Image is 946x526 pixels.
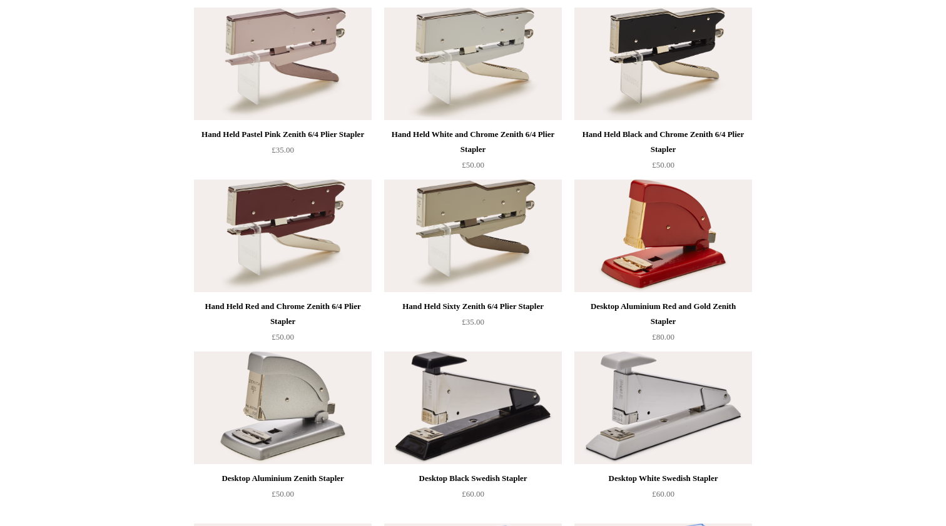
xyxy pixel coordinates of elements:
span: £50.00 [272,489,294,498]
a: Desktop Aluminium Zenith Stapler Desktop Aluminium Zenith Stapler [194,352,372,464]
span: £50.00 [272,332,294,341]
a: Hand Held Sixty Zenith 6/4 Plier Stapler £35.00 [384,299,562,350]
div: Hand Held White and Chrome Zenith 6/4 Plier Stapler [387,127,559,157]
img: Desktop Black Swedish Stapler [384,352,562,464]
span: £50.00 [652,160,674,169]
a: Desktop Aluminium Zenith Stapler £50.00 [194,471,372,522]
img: Hand Held White and Chrome Zenith 6/4 Plier Stapler [384,8,562,120]
a: Hand Held Black and Chrome Zenith 6/4 Plier Stapler £50.00 [574,127,752,178]
div: Desktop Black Swedish Stapler [387,471,559,486]
div: Hand Held Pastel Pink Zenith 6/4 Plier Stapler [197,127,369,142]
img: Desktop White Swedish Stapler [574,352,752,464]
a: Hand Held Sixty Zenith 6/4 Plier Stapler Hand Held Sixty Zenith 6/4 Plier Stapler [384,180,562,292]
div: Desktop Aluminium Zenith Stapler [197,471,369,486]
span: £35.00 [272,145,294,154]
a: Desktop White Swedish Stapler £60.00 [574,471,752,522]
a: Hand Held White and Chrome Zenith 6/4 Plier Stapler Hand Held White and Chrome Zenith 6/4 Plier S... [384,8,562,120]
a: Desktop Black Swedish Stapler £60.00 [384,471,562,522]
img: Hand Held Pastel Pink Zenith 6/4 Plier Stapler [194,8,372,120]
span: £50.00 [462,160,484,169]
span: £35.00 [462,317,484,326]
a: Desktop Black Swedish Stapler Desktop Black Swedish Stapler [384,352,562,464]
img: Hand Held Sixty Zenith 6/4 Plier Stapler [384,180,562,292]
a: Hand Held Pastel Pink Zenith 6/4 Plier Stapler Hand Held Pastel Pink Zenith 6/4 Plier Stapler [194,8,372,120]
div: Hand Held Red and Chrome Zenith 6/4 Plier Stapler [197,299,369,329]
img: Desktop Aluminium Zenith Stapler [194,352,372,464]
div: Hand Held Black and Chrome Zenith 6/4 Plier Stapler [577,127,749,157]
a: Hand Held White and Chrome Zenith 6/4 Plier Stapler £50.00 [384,127,562,178]
div: Hand Held Sixty Zenith 6/4 Plier Stapler [387,299,559,314]
span: £60.00 [462,489,484,498]
a: Desktop Aluminium Red and Gold Zenith Stapler £80.00 [574,299,752,350]
div: Desktop Aluminium Red and Gold Zenith Stapler [577,299,749,329]
span: £60.00 [652,489,674,498]
a: Desktop Aluminium Red and Gold Zenith Stapler Desktop Aluminium Red and Gold Zenith Stapler [574,180,752,292]
span: £80.00 [652,332,674,341]
div: Desktop White Swedish Stapler [577,471,749,486]
a: Hand Held Red and Chrome Zenith 6/4 Plier Stapler £50.00 [194,299,372,350]
a: Hand Held Pastel Pink Zenith 6/4 Plier Stapler £35.00 [194,127,372,178]
a: Hand Held Red and Chrome Zenith 6/4 Plier Stapler Hand Held Red and Chrome Zenith 6/4 Plier Stapler [194,180,372,292]
img: Desktop Aluminium Red and Gold Zenith Stapler [574,180,752,292]
img: Hand Held Black and Chrome Zenith 6/4 Plier Stapler [574,8,752,120]
img: Hand Held Red and Chrome Zenith 6/4 Plier Stapler [194,180,372,292]
a: Desktop White Swedish Stapler Desktop White Swedish Stapler [574,352,752,464]
a: Hand Held Black and Chrome Zenith 6/4 Plier Stapler Hand Held Black and Chrome Zenith 6/4 Plier S... [574,8,752,120]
